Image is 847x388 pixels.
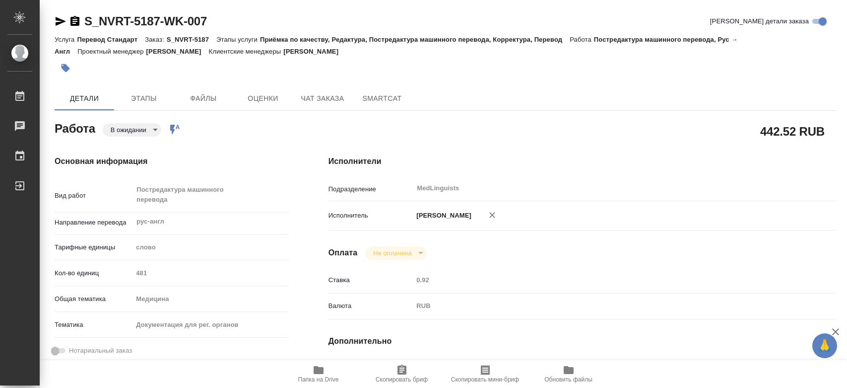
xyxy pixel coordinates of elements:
div: слово [132,239,288,256]
p: Приёмка по качеству, Редактура, Постредактура машинного перевода, Корректура, Перевод [260,36,570,43]
p: Проектный менеджер [77,48,146,55]
p: Валюта [328,301,413,311]
h2: Работа [55,119,95,137]
button: Скопировать мини-бриф [444,360,527,388]
p: Вид работ [55,191,132,201]
p: Подразделение [328,184,413,194]
p: Тематика [55,320,132,330]
p: Исполнитель [328,211,413,221]
span: 🙏 [816,335,833,356]
button: Папка на Drive [277,360,360,388]
p: S_NVRT-5187 [167,36,216,43]
span: Чат заказа [299,92,346,105]
span: [PERSON_NAME] детали заказа [710,16,809,26]
p: [PERSON_NAME] [413,211,471,221]
h4: Основная информация [55,155,289,167]
p: Ставка [328,275,413,285]
h4: Исполнители [328,155,836,167]
p: Этапы услуги [216,36,260,43]
span: Скопировать мини-бриф [451,376,519,383]
div: Медицина [132,291,288,308]
p: Услуга [55,36,77,43]
button: Не оплачена [370,249,414,257]
button: Обновить файлы [527,360,610,388]
button: Скопировать ссылку для ЯМессенджера [55,15,66,27]
div: В ожидании [365,246,426,260]
button: Скопировать бриф [360,360,444,388]
input: Пустое поле [413,273,793,287]
input: Пустое поле [132,266,288,280]
div: RUB [413,298,793,314]
span: Файлы [180,92,227,105]
button: Добавить тэг [55,57,76,79]
span: Нотариальный заказ [69,346,132,356]
span: Папка на Drive [298,376,339,383]
button: Скопировать ссылку [69,15,81,27]
p: Заказ: [145,36,166,43]
p: Общая тематика [55,294,132,304]
p: Тарифные единицы [55,242,132,252]
button: Удалить исполнителя [481,204,503,226]
a: S_NVRT-5187-WK-007 [84,14,207,28]
div: В ожидании [103,123,161,137]
p: [PERSON_NAME] [146,48,209,55]
p: Перевод Стандарт [77,36,145,43]
p: Работа [570,36,594,43]
p: Направление перевода [55,218,132,228]
button: В ожидании [108,126,149,134]
p: Кол-во единиц [55,268,132,278]
span: Оценки [239,92,287,105]
p: Клиентские менеджеры [209,48,284,55]
button: 🙏 [812,333,837,358]
span: Обновить файлы [544,376,592,383]
h4: Дополнительно [328,335,836,347]
span: Детали [61,92,108,105]
div: Документация для рег. органов [132,316,288,333]
h4: Оплата [328,247,358,259]
p: [PERSON_NAME] [283,48,346,55]
h2: 442.52 RUB [760,123,825,140]
span: SmartCat [358,92,406,105]
span: Этапы [120,92,168,105]
span: Скопировать бриф [376,376,428,383]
